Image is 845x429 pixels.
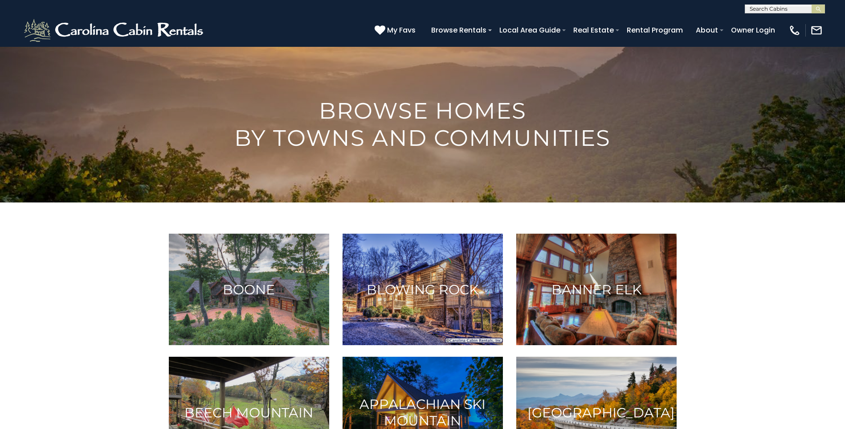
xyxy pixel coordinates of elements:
img: phone-regular-white.png [788,24,801,37]
a: Owner Login [727,22,780,38]
img: mail-regular-white.png [810,24,823,37]
a: Banner Elk [516,234,677,345]
h3: [GEOGRAPHIC_DATA] [527,404,665,421]
span: My Favs [387,25,416,36]
a: About [691,22,723,38]
a: Boone [169,234,329,345]
h3: Banner Elk [527,281,665,298]
a: Real Estate [569,22,618,38]
h3: Boone [180,281,318,298]
a: Rental Program [622,22,687,38]
h3: Beech Mountain [180,404,318,421]
a: Local Area Guide [495,22,565,38]
a: My Favs [375,25,418,36]
h3: Appalachian Ski Mountain [354,396,492,429]
a: Blowing Rock [343,234,503,345]
h3: Blowing Rock [354,281,492,298]
img: White-1-2.png [22,17,207,44]
a: Browse Rentals [427,22,491,38]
